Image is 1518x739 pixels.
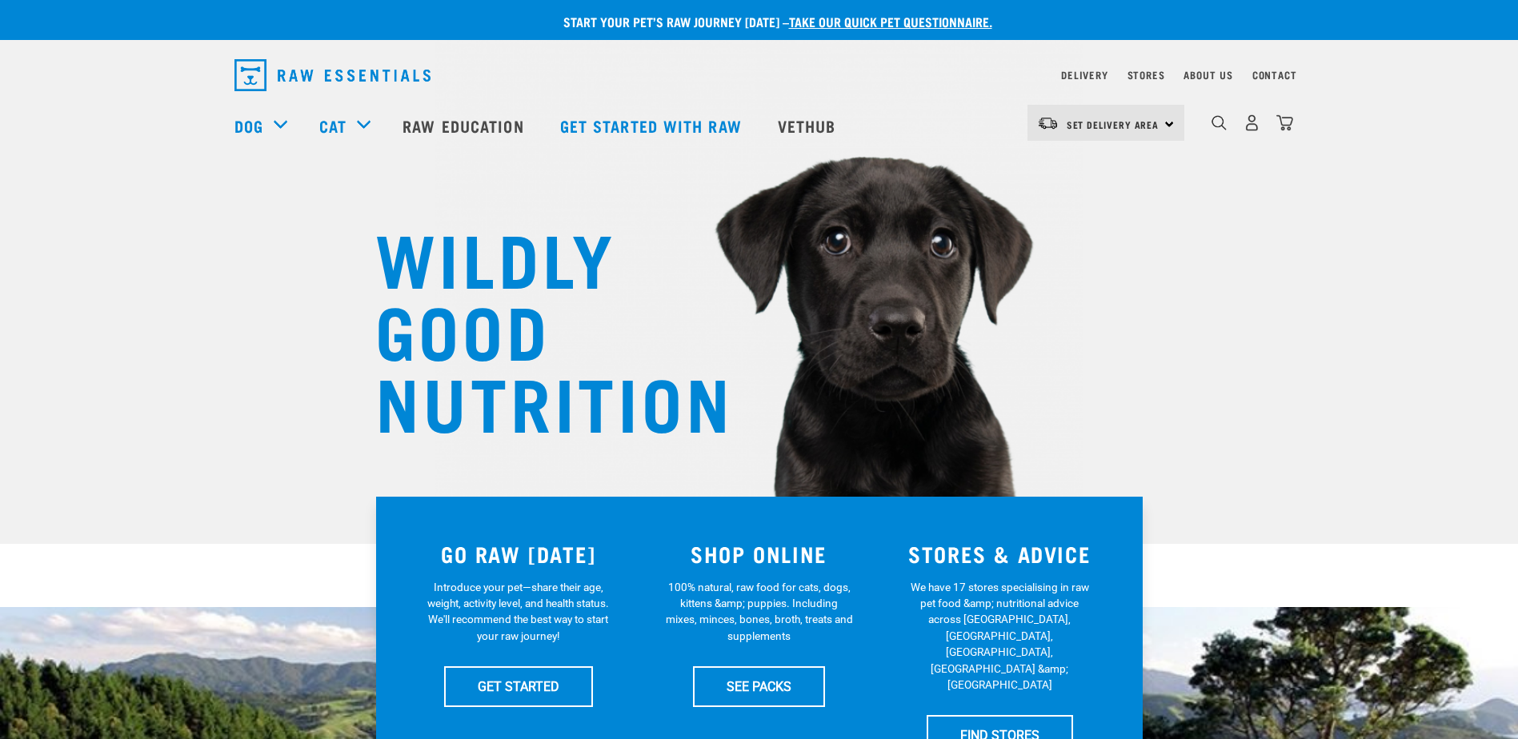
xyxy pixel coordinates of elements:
[424,579,612,645] p: Introduce your pet—share their age, weight, activity level, and health status. We'll recommend th...
[234,114,263,138] a: Dog
[408,541,630,566] h3: GO RAW [DATE]
[648,541,870,566] h3: SHOP ONLINE
[1276,114,1293,131] img: home-icon@2x.png
[1212,115,1227,130] img: home-icon-1@2x.png
[375,220,695,436] h1: WILDLY GOOD NUTRITION
[1244,114,1260,131] img: user.png
[544,94,762,158] a: Get started with Raw
[889,541,1111,566] h3: STORES & ADVICE
[319,114,346,138] a: Cat
[1067,122,1160,127] span: Set Delivery Area
[789,18,992,25] a: take our quick pet questionnaire.
[762,94,856,158] a: Vethub
[906,579,1094,693] p: We have 17 stores specialising in raw pet food &amp; nutritional advice across [GEOGRAPHIC_DATA],...
[1127,72,1165,78] a: Stores
[1184,72,1232,78] a: About Us
[444,666,593,706] a: GET STARTED
[1061,72,1107,78] a: Delivery
[387,94,543,158] a: Raw Education
[693,666,825,706] a: SEE PACKS
[665,579,853,645] p: 100% natural, raw food for cats, dogs, kittens &amp; puppies. Including mixes, minces, bones, bro...
[222,53,1297,98] nav: dropdown navigation
[1037,116,1059,130] img: van-moving.png
[234,59,431,91] img: Raw Essentials Logo
[1252,72,1297,78] a: Contact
